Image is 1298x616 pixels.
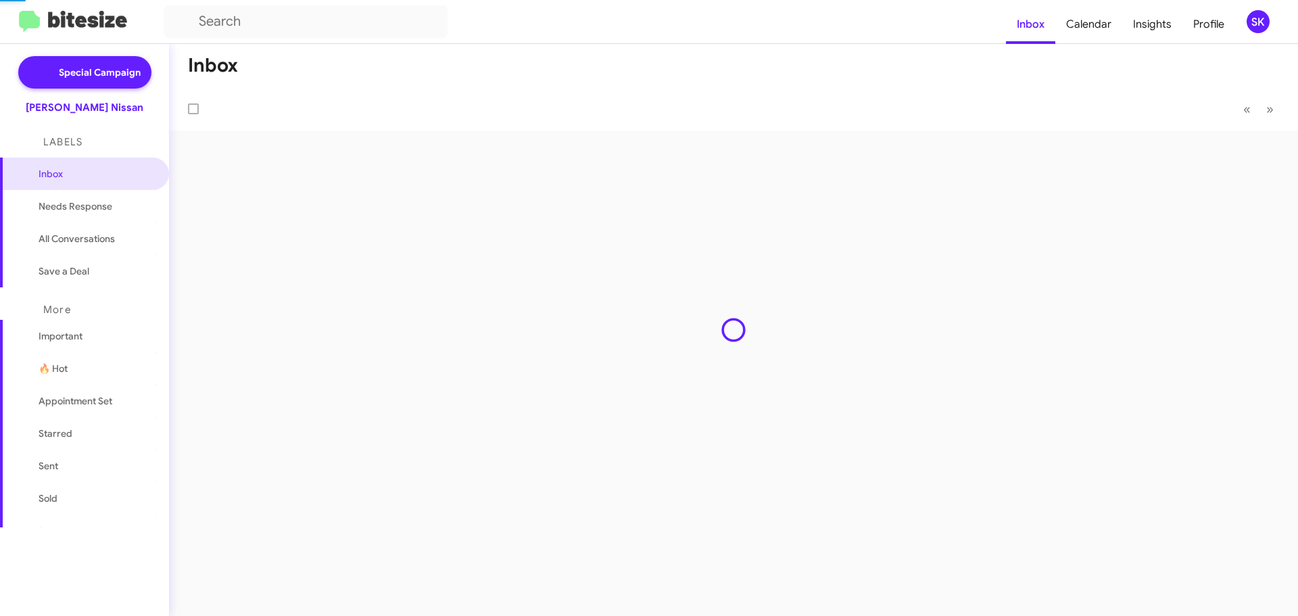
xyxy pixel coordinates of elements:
a: Profile [1182,5,1235,44]
span: Sold Responded [39,524,110,538]
span: Appointment Set [39,394,112,408]
span: Starred [39,427,72,440]
div: [PERSON_NAME] Nissan [26,101,143,114]
a: Calendar [1055,5,1122,44]
span: All Conversations [39,232,115,245]
span: Sold [39,492,57,505]
button: Previous [1235,95,1259,123]
span: Needs Response [39,199,153,213]
a: Special Campaign [18,56,151,89]
a: Insights [1122,5,1182,44]
span: Sent [39,459,58,473]
span: 🔥 Hot [39,362,68,375]
button: SK [1235,10,1283,33]
span: Labels [43,136,82,148]
a: Inbox [1006,5,1055,44]
button: Next [1258,95,1282,123]
span: Important [39,329,153,343]
h1: Inbox [188,55,238,76]
input: Search [164,5,448,38]
span: « [1243,101,1251,118]
span: Special Campaign [59,66,141,79]
nav: Page navigation example [1236,95,1282,123]
span: » [1266,101,1274,118]
span: More [43,304,71,316]
span: Save a Deal [39,264,89,278]
span: Inbox [39,167,153,181]
div: SK [1247,10,1270,33]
